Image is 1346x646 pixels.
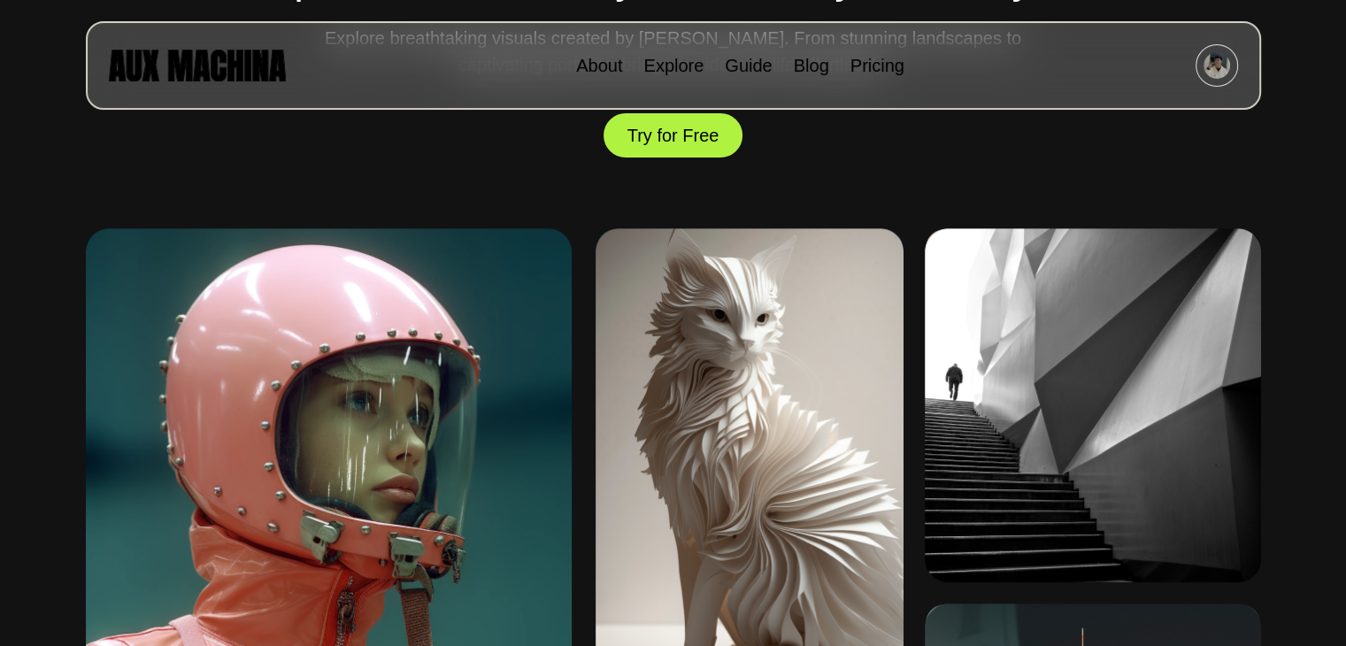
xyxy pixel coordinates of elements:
button: Try for Free [604,113,743,158]
img: AUX MACHINA [109,50,286,81]
img: Avatar [1204,52,1230,79]
a: Pricing [850,56,904,75]
img: Image [925,228,1261,582]
a: Guide [725,56,772,75]
a: Blog [794,56,829,75]
a: Explore [643,56,704,75]
a: About [576,56,622,75]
